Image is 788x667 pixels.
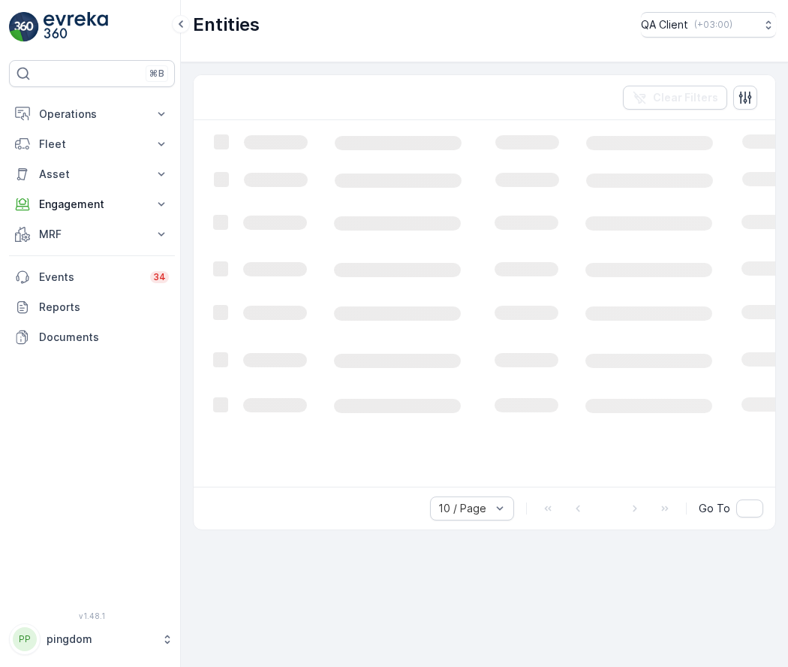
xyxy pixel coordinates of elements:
button: Operations [9,99,175,129]
a: Reports [9,292,175,322]
img: logo_light-DOdMpM7g.png [44,12,108,42]
button: Clear Filters [623,86,727,110]
p: Engagement [39,197,145,212]
a: Documents [9,322,175,352]
span: Go To [699,501,730,516]
p: ⌘B [149,68,164,80]
p: Documents [39,330,169,345]
p: pingdom [47,632,154,647]
p: Reports [39,300,169,315]
img: logo [9,12,39,42]
span: v 1.48.1 [9,611,175,620]
p: Fleet [39,137,145,152]
button: Asset [9,159,175,189]
button: Engagement [9,189,175,219]
p: MRF [39,227,145,242]
p: Events [39,270,141,285]
p: ( +03:00 ) [694,19,732,31]
p: 34 [153,271,166,283]
p: QA Client [641,17,688,32]
p: Asset [39,167,145,182]
a: Events34 [9,262,175,292]
button: Fleet [9,129,175,159]
p: Entities [193,13,260,37]
button: QA Client(+03:00) [641,12,776,38]
div: PP [13,627,37,651]
p: Clear Filters [653,90,718,105]
button: PPpingdom [9,623,175,655]
p: Operations [39,107,145,122]
button: MRF [9,219,175,249]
